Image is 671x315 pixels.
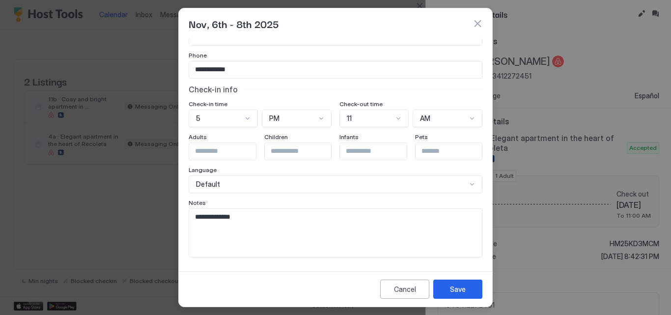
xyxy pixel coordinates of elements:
[380,280,429,299] button: Cancel
[415,133,428,141] span: Pets
[189,209,475,257] textarea: Input Field
[450,284,466,294] div: Save
[189,16,279,31] span: Nov, 6th - 8th 2025
[433,280,482,299] button: Save
[339,100,383,108] span: Check-out time
[269,114,280,123] span: PM
[189,143,270,160] input: Input Field
[189,61,482,78] input: Input Field
[340,143,420,160] input: Input Field
[189,133,207,141] span: Adults
[347,114,352,123] span: 11
[189,199,206,206] span: Notes
[189,166,217,173] span: Language
[420,114,430,123] span: AM
[394,284,416,294] div: Cancel
[264,133,288,141] span: Children
[189,52,207,59] span: Phone
[339,133,359,141] span: Infants
[196,114,200,123] span: 5
[416,143,496,160] input: Input Field
[189,100,227,108] span: Check-in time
[189,85,238,94] span: Check-in info
[196,180,220,189] span: Default
[265,143,345,160] input: Input Field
